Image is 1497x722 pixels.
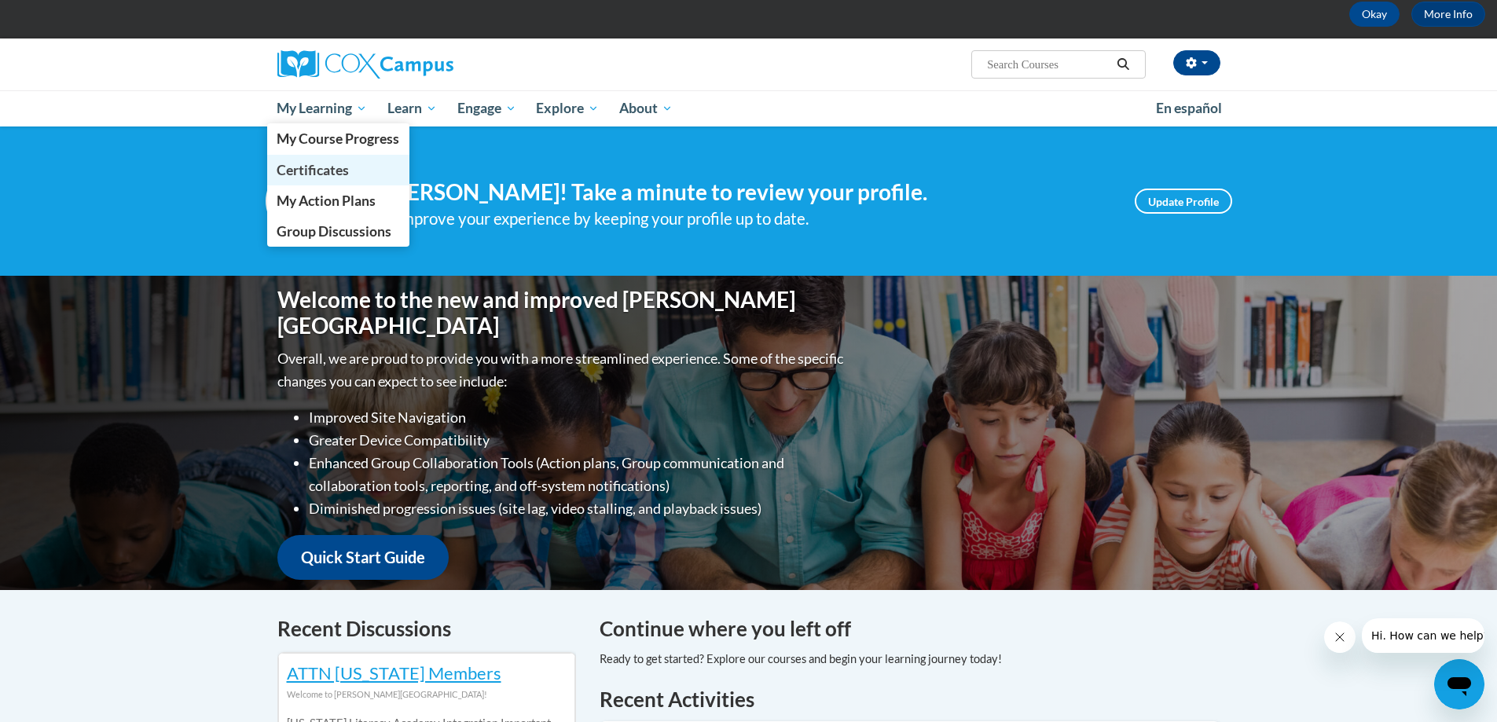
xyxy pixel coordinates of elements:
[267,90,378,126] a: My Learning
[9,11,127,24] span: Hi. How can we help?
[287,662,501,684] a: ATTN [US_STATE] Members
[1135,189,1232,214] a: Update Profile
[277,162,349,178] span: Certificates
[985,55,1111,74] input: Search Courses
[1434,659,1484,709] iframe: Button to launch messaging window
[267,185,410,216] a: My Action Plans
[600,614,1220,644] h4: Continue where you left off
[277,50,453,79] img: Cox Campus
[447,90,527,126] a: Engage
[600,685,1220,713] h1: Recent Activities
[360,206,1111,232] div: Help improve your experience by keeping your profile up to date.
[619,99,673,118] span: About
[457,99,516,118] span: Engage
[309,452,847,497] li: Enhanced Group Collaboration Tools (Action plans, Group communication and collaboration tools, re...
[526,90,609,126] a: Explore
[266,166,336,236] img: Profile Image
[277,50,576,79] a: Cox Campus
[536,99,599,118] span: Explore
[267,123,410,154] a: My Course Progress
[1156,100,1222,116] span: En español
[1173,50,1220,75] button: Account Settings
[360,179,1111,206] h4: Hi [PERSON_NAME]! Take a minute to review your profile.
[277,614,576,644] h4: Recent Discussions
[277,347,847,393] p: Overall, we are proud to provide you with a more streamlined experience. Some of the specific cha...
[1324,621,1356,653] iframe: Close message
[609,90,683,126] a: About
[277,535,449,580] a: Quick Start Guide
[277,287,847,339] h1: Welcome to the new and improved [PERSON_NAME][GEOGRAPHIC_DATA]
[254,90,1244,126] div: Main menu
[277,192,376,209] span: My Action Plans
[277,99,367,118] span: My Learning
[267,155,410,185] a: Certificates
[277,130,399,147] span: My Course Progress
[1411,2,1485,27] a: More Info
[1146,92,1232,125] a: En español
[309,406,847,429] li: Improved Site Navigation
[1111,55,1135,74] button: Search
[277,223,391,240] span: Group Discussions
[309,429,847,452] li: Greater Device Compatibility
[1362,618,1484,653] iframe: Message from company
[287,686,567,703] div: Welcome to [PERSON_NAME][GEOGRAPHIC_DATA]!
[377,90,447,126] a: Learn
[1349,2,1400,27] button: Okay
[267,216,410,247] a: Group Discussions
[309,497,847,520] li: Diminished progression issues (site lag, video stalling, and playback issues)
[387,99,437,118] span: Learn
